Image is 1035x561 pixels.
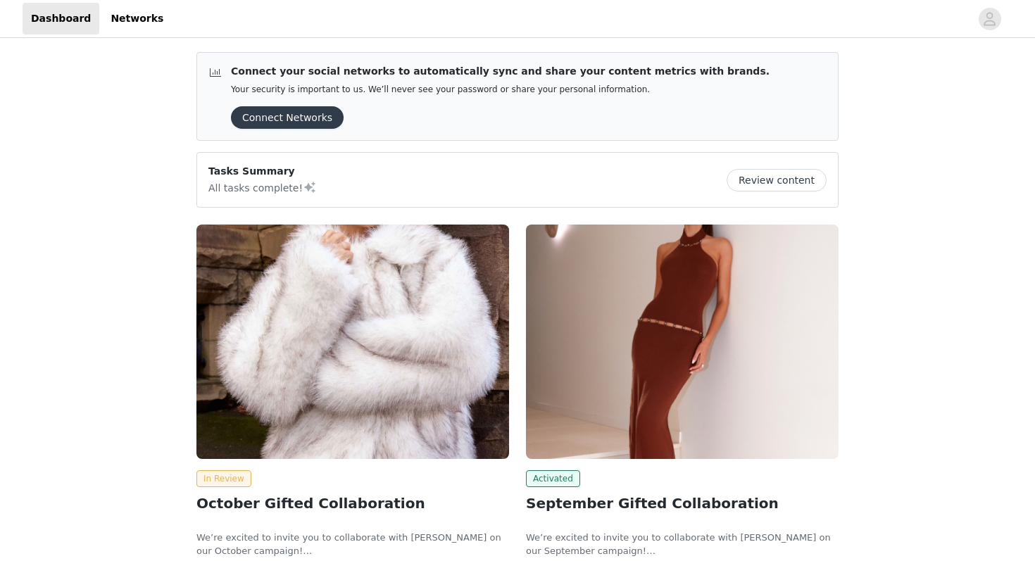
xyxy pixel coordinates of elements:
a: Networks [102,3,172,34]
p: Tasks Summary [208,164,317,179]
span: In Review [196,470,251,487]
button: Review content [727,169,827,191]
p: We’re excited to invite you to collaborate with [PERSON_NAME] on our October campaign! [196,531,509,558]
h2: October Gifted Collaboration [196,493,509,514]
p: Your security is important to us. We’ll never see your password or share your personal information. [231,84,770,95]
img: Peppermayo AUS [196,225,509,459]
h2: September Gifted Collaboration [526,493,839,514]
button: Connect Networks [231,106,344,129]
span: Activated [526,470,580,487]
p: All tasks complete! [208,179,317,196]
div: avatar [983,8,996,30]
p: Connect your social networks to automatically sync and share your content metrics with brands. [231,64,770,79]
a: Dashboard [23,3,99,34]
img: Peppermayo AUS [526,225,839,459]
p: We’re excited to invite you to collaborate with [PERSON_NAME] on our September campaign! [526,531,839,558]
